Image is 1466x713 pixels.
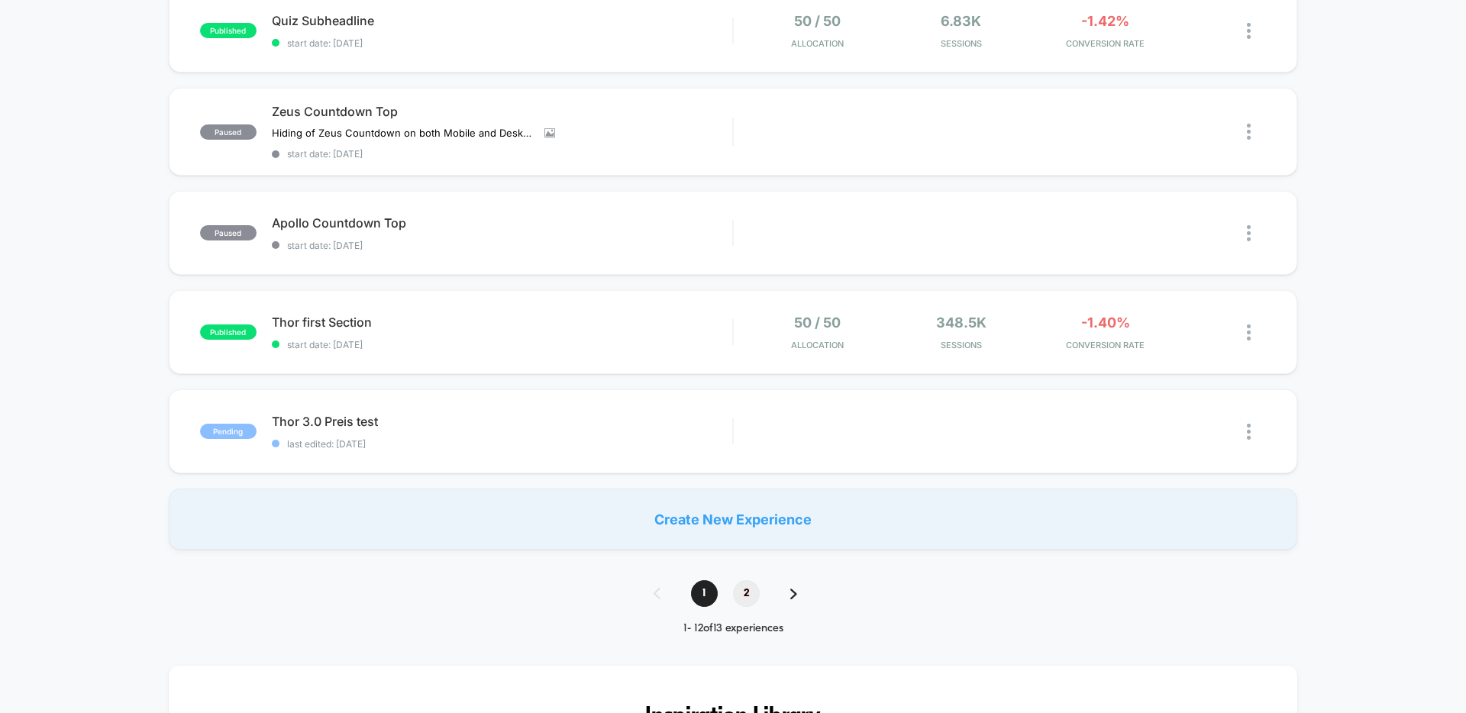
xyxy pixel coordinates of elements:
span: start date: [DATE] [272,240,732,251]
span: start date: [DATE] [272,148,732,160]
span: last edited: [DATE] [272,438,732,450]
span: Zeus Countdown Top [272,104,732,119]
span: 6.83k [941,13,981,29]
span: Thor first Section [272,315,732,330]
span: Hiding of Zeus Countdown on both Mobile and Desktop [272,127,533,139]
span: Sessions [893,38,1030,49]
span: CONVERSION RATE [1037,38,1174,49]
span: paused [200,124,257,140]
span: Allocation [791,38,844,49]
span: published [200,23,257,38]
span: 1 [691,580,718,607]
span: Sessions [893,340,1030,350]
div: Create New Experience [169,489,1297,550]
span: start date: [DATE] [272,37,732,49]
span: CONVERSION RATE [1037,340,1174,350]
span: Apollo Countdown Top [272,215,732,231]
span: 50 / 50 [794,13,841,29]
span: 2 [733,580,760,607]
img: pagination forward [790,589,797,599]
img: close [1247,324,1251,340]
div: 1 - 12 of 13 experiences [638,622,828,635]
span: start date: [DATE] [272,339,732,350]
img: close [1247,225,1251,241]
span: Pending [200,424,257,439]
span: Quiz Subheadline [272,13,732,28]
span: Thor 3.0 Preis test [272,414,732,429]
img: close [1247,124,1251,140]
span: paused [200,225,257,240]
span: -1.42% [1081,13,1129,29]
img: close [1247,23,1251,39]
span: 50 / 50 [794,315,841,331]
span: -1.40% [1081,315,1130,331]
span: published [200,324,257,340]
img: close [1247,424,1251,440]
span: Allocation [791,340,844,350]
span: 348.5k [936,315,986,331]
